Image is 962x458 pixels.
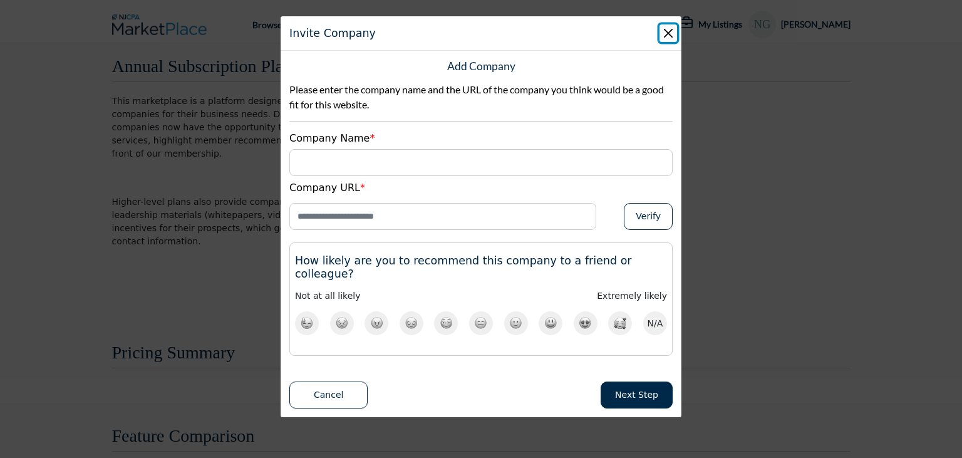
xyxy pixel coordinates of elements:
label: Company Name [289,131,375,146]
input: Enter Website URL [289,203,596,230]
input: Supplier Name [289,149,673,176]
h3: How likely are you to recommend this company to a friend or colleague? [295,254,667,281]
img: emoji rating 1 [301,316,313,330]
span: Extremely likely [597,291,667,301]
img: emoji rating 7 [509,316,522,330]
h1: Invite Company [289,25,376,41]
span: N/A [648,316,663,330]
img: emoji rating 4 [405,316,418,330]
button: Verify [624,203,673,230]
img: emoji rating 9 [579,316,592,330]
p: Please enter the company name and the URL of the company you think would be a good fit for this w... [289,82,673,112]
button: Close [659,24,677,42]
img: emoji rating 5 [440,316,453,330]
span: Not at all likely [295,291,360,301]
img: emoji rating 8 [544,316,557,330]
button: Cancel [289,382,368,409]
img: emoji rating 10 [614,317,627,330]
img: emoji rating 3 [370,316,383,330]
label: Company URL [289,180,365,195]
h5: Add Company [447,60,515,73]
img: emoji rating 2 [335,316,348,330]
button: Next Step [601,382,673,409]
img: emoji rating 6 [474,316,487,330]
